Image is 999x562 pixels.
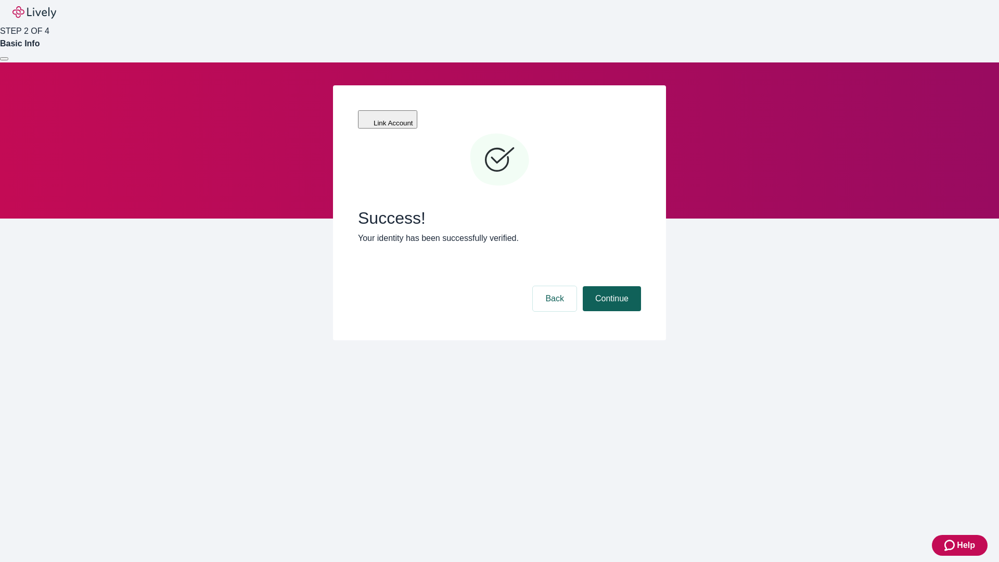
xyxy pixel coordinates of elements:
svg: Zendesk support icon [944,539,957,552]
button: Zendesk support iconHelp [932,535,988,556]
span: Help [957,539,975,552]
img: Lively [12,6,56,19]
button: Link Account [358,110,417,129]
p: Your identity has been successfully verified. [358,232,641,245]
span: Success! [358,208,641,228]
button: Continue [583,286,641,311]
button: Back [533,286,577,311]
svg: Checkmark icon [468,129,531,191]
